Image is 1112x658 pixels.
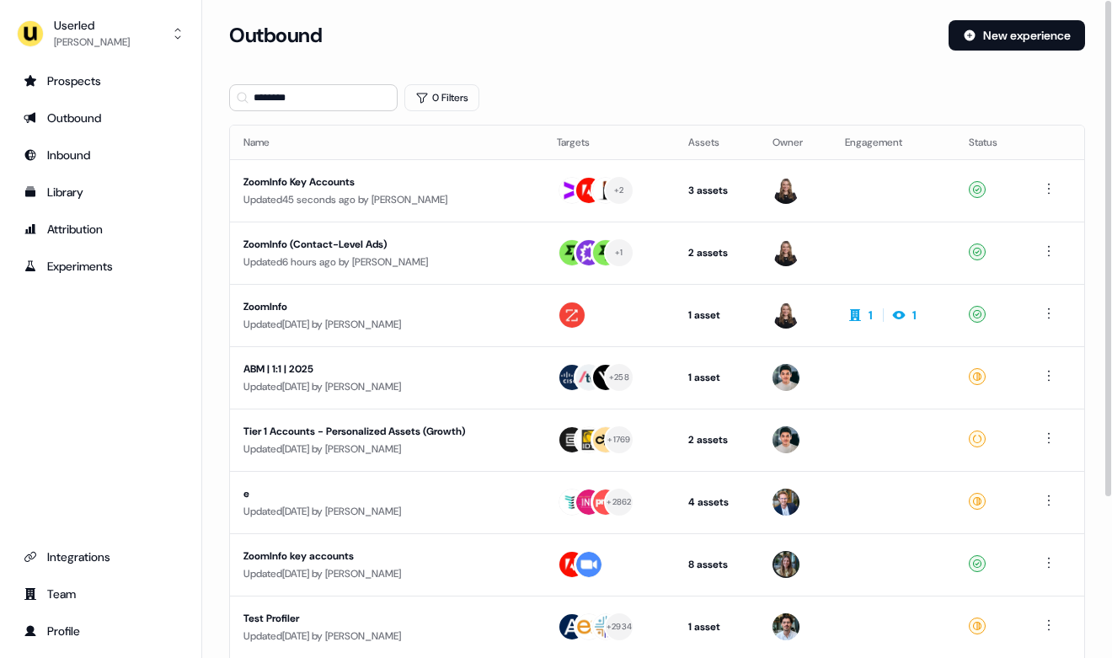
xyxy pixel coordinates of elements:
[243,174,521,190] div: ZoomInfo Key Accounts
[831,126,955,159] th: Engagement
[773,613,799,640] img: Tristan
[607,432,630,447] div: + 1769
[243,236,521,253] div: ZoomInfo (Contact-Level Ads)
[243,254,530,270] div: Updated 6 hours ago by [PERSON_NAME]
[688,431,746,448] div: 2 assets
[773,489,799,516] img: Yann
[243,361,521,377] div: ABM | 1:1 | 2025
[24,72,178,89] div: Prospects
[24,221,178,238] div: Attribution
[13,253,188,280] a: Go to experiments
[24,184,178,201] div: Library
[688,307,746,324] div: 1 asset
[243,485,521,502] div: e
[609,370,629,385] div: + 258
[54,34,130,51] div: [PERSON_NAME]
[243,316,530,333] div: Updated [DATE] by [PERSON_NAME]
[607,495,631,510] div: + 2862
[13,618,188,645] a: Go to profile
[243,423,521,440] div: Tier 1 Accounts - Personalized Assets (Growth)
[955,126,1025,159] th: Status
[773,551,799,578] img: Charlotte
[404,84,479,111] button: 0 Filters
[688,369,746,386] div: 1 asset
[243,378,530,395] div: Updated [DATE] by [PERSON_NAME]
[912,307,917,324] div: 1
[773,302,799,329] img: Geneviève
[24,147,178,163] div: Inbound
[773,364,799,391] img: Vincent
[243,548,521,564] div: ZoomInfo key accounts
[24,258,178,275] div: Experiments
[13,216,188,243] a: Go to attribution
[773,426,799,453] img: Vincent
[543,126,675,159] th: Targets
[773,239,799,266] img: Geneviève
[24,548,178,565] div: Integrations
[688,618,746,635] div: 1 asset
[13,142,188,169] a: Go to Inbound
[243,628,530,645] div: Updated [DATE] by [PERSON_NAME]
[688,494,746,511] div: 4 assets
[54,17,130,34] div: Userled
[688,244,746,261] div: 2 assets
[13,580,188,607] a: Go to team
[688,182,746,199] div: 3 assets
[614,183,624,198] div: + 2
[243,610,521,627] div: Test Profiler
[13,104,188,131] a: Go to outbound experience
[24,110,178,126] div: Outbound
[13,179,188,206] a: Go to templates
[24,623,178,639] div: Profile
[607,619,632,634] div: + 2934
[759,126,831,159] th: Owner
[243,191,530,208] div: Updated 45 seconds ago by [PERSON_NAME]
[230,126,543,159] th: Name
[13,543,188,570] a: Go to integrations
[24,586,178,602] div: Team
[243,565,530,582] div: Updated [DATE] by [PERSON_NAME]
[675,126,760,159] th: Assets
[243,441,530,457] div: Updated [DATE] by [PERSON_NAME]
[615,245,623,260] div: + 1
[773,177,799,204] img: Geneviève
[243,298,521,315] div: ZoomInfo
[243,503,530,520] div: Updated [DATE] by [PERSON_NAME]
[949,20,1085,51] button: New experience
[13,67,188,94] a: Go to prospects
[688,556,746,573] div: 8 assets
[869,307,873,324] div: 1
[229,23,322,48] h3: Outbound
[13,13,188,54] button: Userled[PERSON_NAME]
